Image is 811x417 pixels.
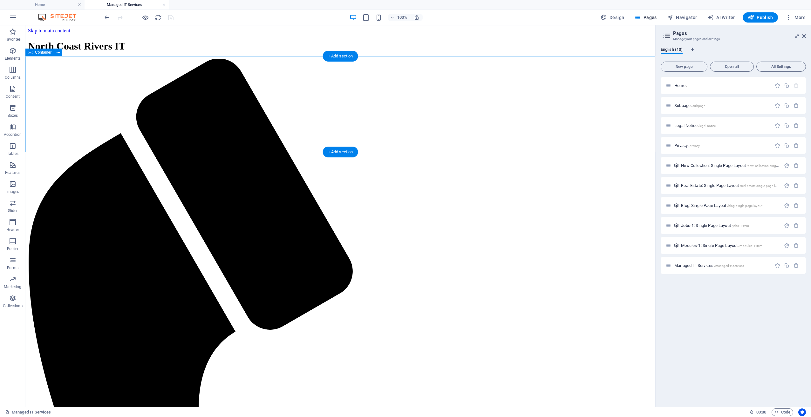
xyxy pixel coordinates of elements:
[674,203,679,208] div: This layout is used as a template for all items (e.g. a blog post) of this collection. The conten...
[323,147,358,157] div: + Add section
[732,224,749,228] span: /jobs-1-item
[634,14,657,21] span: Pages
[674,243,679,248] div: This layout is used as a template for all items (e.g. a blog post) of this collection. The conten...
[323,51,358,62] div: + Add section
[674,103,705,108] span: Subpage
[707,14,735,21] span: AI Writer
[714,264,744,268] span: /managed-it-services
[8,113,18,118] p: Boxes
[679,183,781,188] div: Real Estate: Single Page Layout/real-estate-single-page-layout
[667,14,697,21] span: Navigator
[750,408,767,416] h6: Session time
[632,12,659,23] button: Pages
[672,123,772,128] div: Legal Notice/legal-notice
[388,14,410,21] button: 100%
[713,65,751,69] span: Open all
[794,183,799,188] div: Remove
[679,223,781,228] div: Jobs-1: Single Page Layout/jobs-1-item
[794,83,799,88] div: The startpage cannot be deleted
[664,65,705,69] span: New page
[775,83,780,88] div: Settings
[5,75,21,80] p: Columns
[794,143,799,148] div: Remove
[775,143,780,148] div: Settings
[679,203,781,208] div: Blog: Single Page Layout/blog-single-page-layout
[784,183,789,188] div: Settings
[784,83,789,88] div: Duplicate
[414,15,419,20] i: On resize automatically adjust zoom level to fit chosen device.
[674,183,679,188] div: This layout is used as a template for all items (e.g. a blog post) of this collection. The conten...
[681,183,783,188] span: Click to open page
[686,84,687,88] span: /
[794,123,799,128] div: Remove
[775,103,780,108] div: Settings
[740,184,783,188] span: /real-estate-single-page-layout
[743,12,778,23] button: Publish
[775,263,780,268] div: Settings
[727,204,762,208] span: /blog-single-page-layout
[674,123,716,128] span: Click to open page
[794,163,799,168] div: Remove
[674,263,744,268] span: Click to open page
[784,163,789,168] div: Settings
[794,203,799,208] div: Remove
[4,37,21,42] p: Favorites
[784,243,789,248] div: Settings
[681,243,762,248] span: Modules-1: Single Page Layout
[103,14,111,21] button: undo
[104,14,111,21] i: Undo: Change pages (Ctrl+Z)
[679,243,781,248] div: Modules-1: Single Page Layout/modules-1-item
[661,46,683,55] span: English (10)
[5,408,51,416] a: Click to cancel selection. Double-click to open Pages
[397,14,407,21] h6: 100%
[37,14,84,21] img: Editor Logo
[6,94,20,99] p: Content
[7,265,18,270] p: Forms
[35,50,51,54] span: Container
[698,124,716,128] span: /legal-notice
[759,65,803,69] span: All Settings
[154,14,162,21] button: reload
[783,12,808,23] button: More
[601,14,624,21] span: Design
[705,12,738,23] button: AI Writer
[784,203,789,208] div: Settings
[784,223,789,228] div: Settings
[761,410,762,414] span: :
[798,408,806,416] button: Usercentrics
[784,103,789,108] div: Duplicate
[7,151,18,156] p: Tables
[775,123,780,128] div: Settings
[3,3,45,8] a: Skip to main content
[6,189,19,194] p: Images
[661,62,707,72] button: New page
[748,14,773,21] span: Publish
[756,62,806,72] button: All Settings
[6,227,19,232] p: Header
[672,263,772,268] div: Managed IT Services/managed-it-services
[7,246,18,251] p: Footer
[4,284,21,289] p: Marketing
[681,223,749,228] span: Jobs-1: Single Page Layout
[746,164,796,168] span: /new-collection-single-page-layout
[784,143,789,148] div: Duplicate
[784,263,789,268] div: Duplicate
[5,170,20,175] p: Features
[794,103,799,108] div: Remove
[681,163,796,168] span: Click to open page
[674,223,679,228] div: This layout is used as a template for all items (e.g. a blog post) of this collection. The conten...
[5,56,21,61] p: Elements
[673,30,806,36] h2: Pages
[598,12,627,23] button: Design
[756,408,766,416] span: 00 00
[672,83,772,88] div: Home/
[688,144,700,148] span: /privacy
[674,163,679,168] div: This layout is used as a template for all items (e.g. a blog post) of this collection. The conten...
[674,143,700,148] span: Click to open page
[691,104,705,108] span: /subpage
[598,12,627,23] div: Design (Ctrl+Alt+Y)
[85,1,169,8] h4: Managed IT Services
[679,163,781,168] div: New Collection: Single Page Layout/new-collection-single-page-layout
[772,408,793,416] button: Code
[786,14,806,21] span: More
